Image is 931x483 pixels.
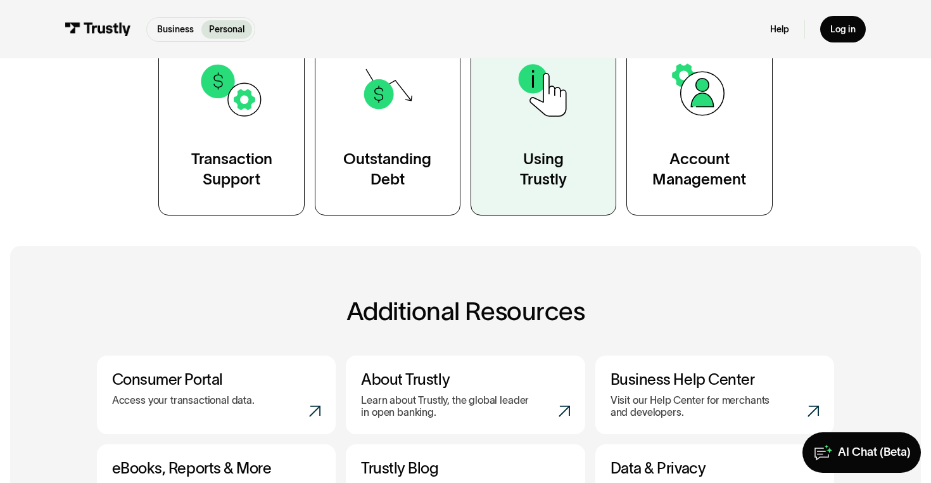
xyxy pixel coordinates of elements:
[112,460,320,478] h3: eBooks, Reports & More
[838,445,911,460] div: AI Chat (Beta)
[346,356,585,434] a: About TrustlyLearn about Trustly, the global leader in open banking.
[97,297,835,325] h2: Additional Resources
[595,356,835,434] a: Business Help CenterVisit our Help Center for merchants and developers.
[157,23,194,36] p: Business
[361,371,569,389] h3: About Trustly
[770,23,789,35] a: Help
[201,20,252,39] a: Personal
[830,23,856,35] div: Log in
[611,460,819,478] h3: Data & Privacy
[820,16,866,42] a: Log in
[611,394,782,419] p: Visit our Help Center for merchants and developers.
[626,31,772,216] a: AccountManagement
[65,22,131,36] img: Trustly Logo
[652,149,746,190] div: Account Management
[97,356,336,434] a: Consumer PortalAccess your transactional data.
[611,371,819,389] h3: Business Help Center
[191,149,272,190] div: Transaction Support
[112,371,320,389] h3: Consumer Portal
[520,149,567,190] div: Using Trustly
[315,31,460,216] a: OutstandingDebt
[209,23,244,36] p: Personal
[361,394,532,419] p: Learn about Trustly, the global leader in open banking.
[149,20,201,39] a: Business
[343,149,431,190] div: Outstanding Debt
[802,432,921,473] a: AI Chat (Beta)
[361,460,569,478] h3: Trustly Blog
[158,31,304,216] a: TransactionSupport
[112,394,255,406] p: Access your transactional data.
[471,31,616,216] a: UsingTrustly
